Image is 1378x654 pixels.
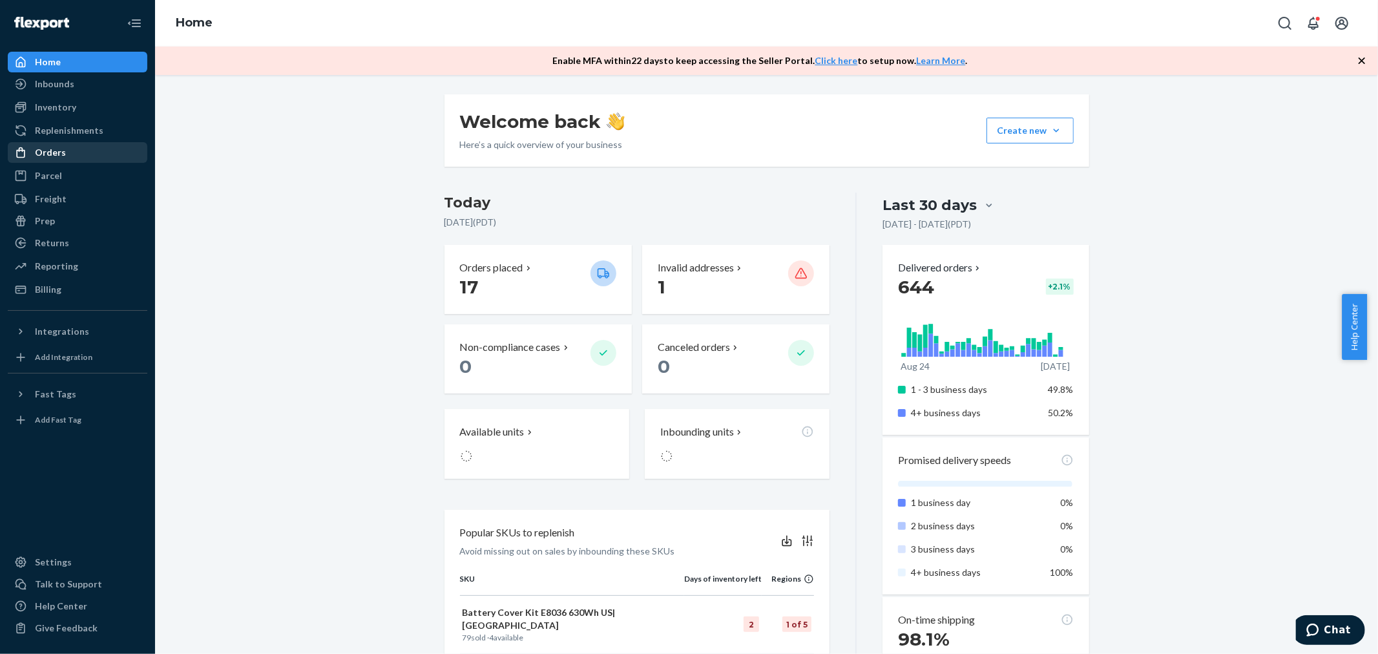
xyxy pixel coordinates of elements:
p: On-time shipping [898,613,975,628]
span: 1 [658,276,665,298]
h1: Welcome back [460,110,625,133]
p: Non-compliance cases [460,340,561,355]
div: 2 [744,617,759,632]
div: Orders [35,146,66,159]
a: Replenishments [8,120,147,141]
p: 4+ business days [911,566,1038,579]
span: 0% [1061,497,1074,508]
div: Last 30 days [882,195,977,215]
th: SKU [460,573,684,595]
p: Inbounding units [660,425,734,439]
p: [DATE] [1041,360,1070,373]
div: 1 of 5 [782,617,811,632]
a: Home [8,52,147,72]
div: Billing [35,283,61,296]
a: Add Integration [8,347,147,368]
p: Avoid missing out on sales by inbounding these SKUs [460,545,675,558]
div: Talk to Support [35,578,102,591]
span: 98.1% [898,628,950,650]
div: Prep [35,215,55,227]
button: Inbounding units [645,409,830,479]
button: Talk to Support [8,574,147,595]
iframe: Opens a widget where you can chat to one of our agents [1296,615,1365,648]
a: Help Center [8,596,147,617]
span: 79 [463,633,472,642]
a: Orders [8,142,147,163]
button: Open notifications [1300,10,1326,36]
p: [DATE] ( PDT ) [444,216,830,229]
button: Open Search Box [1272,10,1298,36]
div: Freight [35,193,67,206]
p: Invalid addresses [658,260,734,275]
p: sold · available [463,632,682,643]
a: Add Fast Tag [8,410,147,430]
a: Returns [8,233,147,253]
p: Battery Cover Kit E8036 630Wh US|[GEOGRAPHIC_DATA] [463,606,682,632]
button: Fast Tags [8,384,147,405]
p: Enable MFA within 22 days to keep accessing the Seller Portal. to setup now. . [553,54,968,67]
p: Canceled orders [658,340,730,355]
a: Settings [8,552,147,573]
a: Inventory [8,97,147,118]
a: Prep [8,211,147,231]
div: + 2.1 % [1046,279,1074,295]
p: 4+ business days [911,406,1038,419]
span: 0% [1061,543,1074,554]
div: Help Center [35,600,87,613]
a: Click here [815,55,858,66]
button: Close Navigation [121,10,147,36]
div: Give Feedback [35,622,98,635]
span: 17 [460,276,479,298]
button: Invalid addresses 1 [642,245,830,314]
th: Days of inventory left [684,573,762,595]
button: Canceled orders 0 [642,324,830,394]
p: 1 - 3 business days [911,383,1038,396]
p: 1 business day [911,496,1038,509]
p: Orders placed [460,260,523,275]
div: Returns [35,237,69,249]
div: Settings [35,556,72,569]
p: 3 business days [911,543,1038,556]
a: Home [176,16,213,30]
p: Available units [460,425,525,439]
div: Integrations [35,325,89,338]
span: 644 [898,276,934,298]
p: Delivered orders [898,260,983,275]
button: Help Center [1342,294,1367,360]
button: Integrations [8,321,147,342]
p: Aug 24 [901,360,930,373]
p: 2 business days [911,520,1038,533]
span: 4 [490,633,494,642]
span: 0% [1061,520,1074,531]
a: Freight [8,189,147,209]
button: Create new [987,118,1074,143]
button: Orders placed 17 [444,245,632,314]
div: Reporting [35,260,78,273]
div: Inbounds [35,78,74,90]
span: 49.8% [1049,384,1074,395]
button: Non-compliance cases 0 [444,324,632,394]
button: Available units [444,409,629,479]
div: Home [35,56,61,69]
span: 100% [1050,567,1074,578]
a: Inbounds [8,74,147,94]
p: Promised delivery speeds [898,453,1011,468]
div: Parcel [35,169,62,182]
div: Replenishments [35,124,103,137]
span: 50.2% [1049,407,1074,418]
img: Flexport logo [14,17,69,30]
p: [DATE] - [DATE] ( PDT ) [882,218,971,231]
a: Learn More [917,55,966,66]
a: Reporting [8,256,147,277]
span: 0 [460,355,472,377]
img: hand-wave emoji [607,112,625,131]
button: Open account menu [1329,10,1355,36]
div: Add Integration [35,352,92,363]
span: 0 [658,355,670,377]
a: Parcel [8,165,147,186]
div: Add Fast Tag [35,414,81,425]
a: Billing [8,279,147,300]
p: Popular SKUs to replenish [460,525,575,540]
ol: breadcrumbs [165,5,223,42]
